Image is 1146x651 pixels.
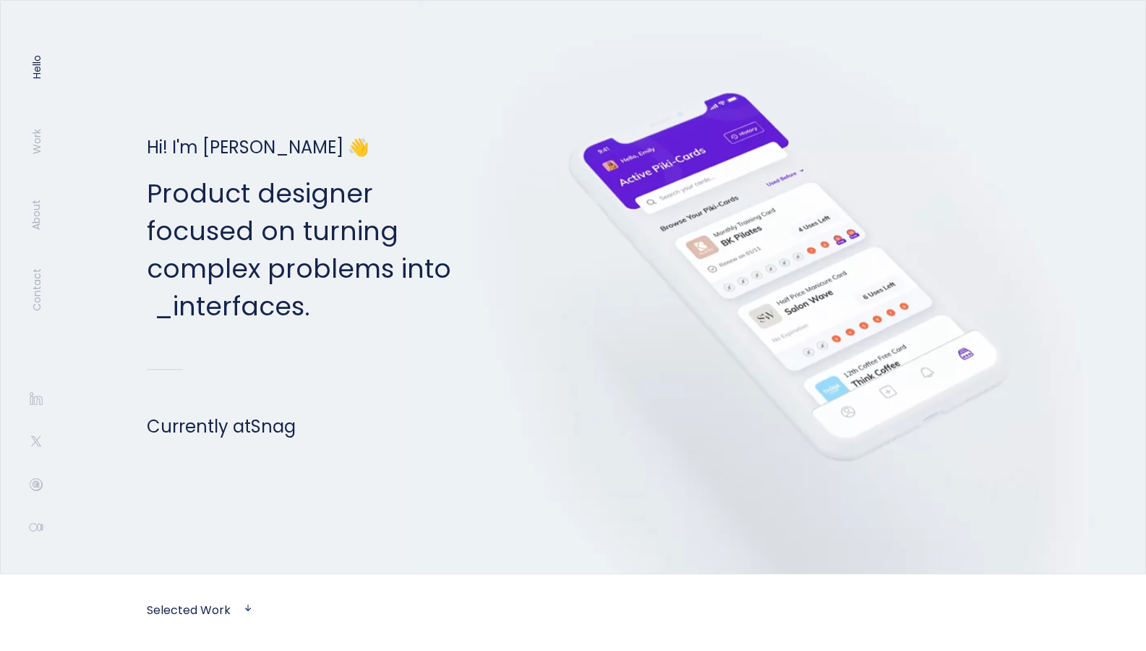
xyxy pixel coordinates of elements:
[147,135,451,161] h1: Hi! I'm [PERSON_NAME] 👋
[29,128,43,153] a: Work
[147,175,451,325] p: Product designer focused on turning complex problems into interfaces.
[251,414,296,438] a: Snag
[154,288,173,325] span: _
[29,200,43,230] a: About
[29,55,43,79] a: Hello
[147,602,231,618] a: Selected Work
[29,268,43,310] a: Contact
[147,414,451,440] h1: Currently at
